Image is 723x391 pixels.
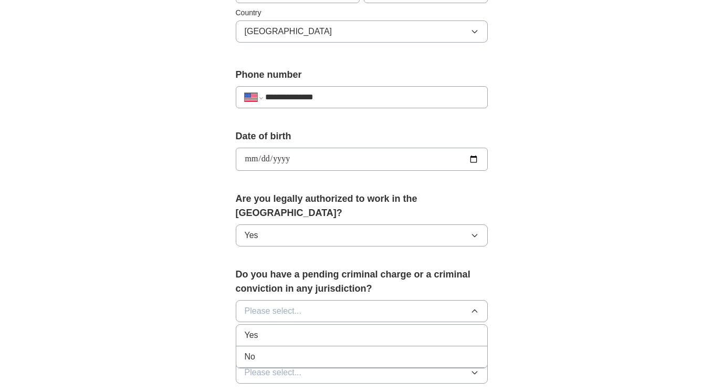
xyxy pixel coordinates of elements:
button: Please select... [236,362,488,384]
button: Please select... [236,300,488,322]
label: Are you legally authorized to work in the [GEOGRAPHIC_DATA]? [236,192,488,220]
span: No [245,351,255,363]
label: Date of birth [236,129,488,143]
label: Phone number [236,68,488,82]
span: Yes [245,329,258,342]
span: Yes [245,229,258,242]
span: Please select... [245,305,302,317]
button: Yes [236,224,488,246]
label: Do you have a pending criminal charge or a criminal conviction in any jurisdiction? [236,267,488,296]
span: [GEOGRAPHIC_DATA] [245,25,332,38]
span: Please select... [245,366,302,379]
button: [GEOGRAPHIC_DATA] [236,20,488,43]
label: Country [236,7,488,18]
